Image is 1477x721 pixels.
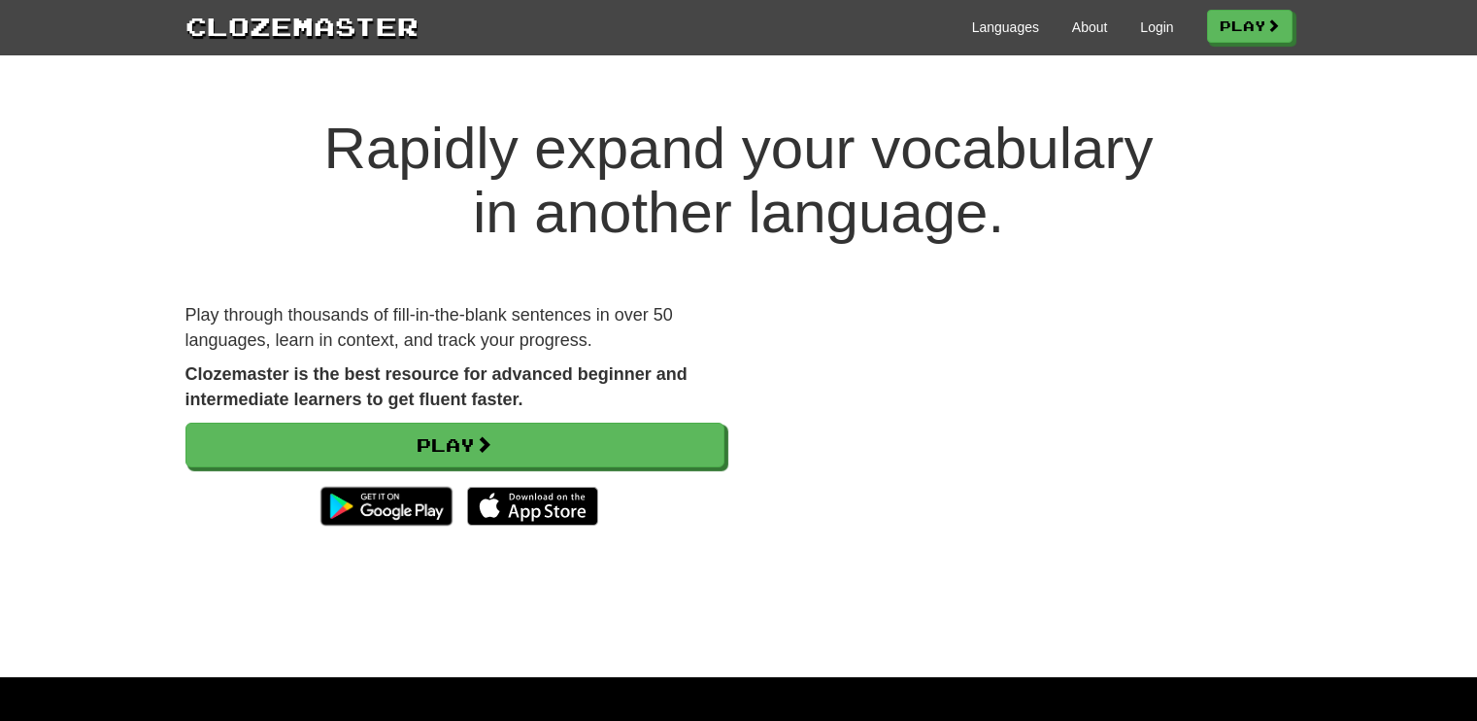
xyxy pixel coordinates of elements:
a: About [1072,17,1108,37]
a: Play [185,423,724,467]
a: Play [1207,10,1292,43]
strong: Clozemaster is the best resource for advanced beginner and intermediate learners to get fluent fa... [185,364,688,409]
a: Languages [972,17,1039,37]
a: Login [1140,17,1173,37]
img: Download_on_the_App_Store_Badge_US-UK_135x40-25178aeef6eb6b83b96f5f2d004eda3bffbb37122de64afbaef7... [467,487,598,526]
a: Clozemaster [185,8,419,44]
img: Get it on Google Play [311,477,461,535]
p: Play through thousands of fill-in-the-blank sentences in over 50 languages, learn in context, and... [185,303,724,353]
